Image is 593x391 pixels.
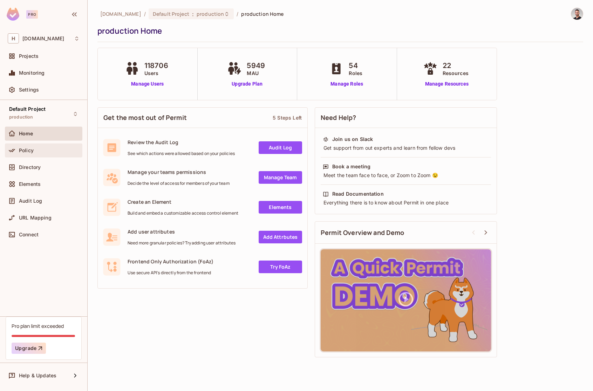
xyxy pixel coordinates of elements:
[192,11,194,17] span: :
[7,8,19,21] img: SReyMgAAAABJRU5ErkJggg==
[349,60,362,71] span: 54
[26,10,38,19] div: Pro
[8,33,19,43] span: H
[259,231,302,243] a: Add Attrbutes
[19,87,39,93] span: Settings
[128,240,236,246] span: Need more granular policies? Try adding user attributes
[144,11,146,17] li: /
[273,114,302,121] div: 5 Steps Left
[332,190,384,197] div: Read Documentation
[19,181,41,187] span: Elements
[259,201,302,214] a: Elements
[349,69,362,77] span: Roles
[128,151,235,156] span: See which actions were allowed based on your policies
[128,181,230,186] span: Decide the level of access for members of your team
[332,136,373,143] div: Join us on Slack
[19,373,56,378] span: Help & Updates
[128,228,236,235] span: Add user attributes
[332,163,370,170] div: Book a meeting
[321,228,404,237] span: Permit Overview and Demo
[9,114,33,120] span: production
[259,171,302,184] a: Manage Team
[100,11,141,17] span: the active workspace
[19,164,41,170] span: Directory
[259,141,302,154] a: Audit Log
[197,11,224,17] span: production
[443,60,469,71] span: 22
[103,113,187,122] span: Get the most out of Permit
[19,148,34,153] span: Policy
[19,198,42,204] span: Audit Log
[153,11,189,17] span: Default Project
[247,69,265,77] span: MAU
[226,80,268,88] a: Upgrade Plan
[128,270,213,276] span: Use secure API's directly from the frontend
[323,172,489,179] div: Meet the team face to face, or Zoom to Zoom 😉
[144,60,168,71] span: 118706
[422,80,472,88] a: Manage Resources
[241,11,284,17] span: production Home
[321,113,356,122] span: Need Help?
[97,26,580,36] div: production Home
[144,69,168,77] span: Users
[12,323,64,329] div: Pro plan limit exceeded
[123,80,172,88] a: Manage Users
[19,53,39,59] span: Projects
[19,131,33,136] span: Home
[259,261,302,273] a: Try FoAz
[128,210,238,216] span: Build and embed a customizable access control element
[323,144,489,151] div: Get support from out experts and learn from fellow devs
[323,199,489,206] div: Everything there is to know about Permit in one place
[571,8,583,20] img: dor@honeycombinsurance.com
[19,70,45,76] span: Monitoring
[328,80,366,88] a: Manage Roles
[19,215,52,221] span: URL Mapping
[128,198,238,205] span: Create an Element
[19,232,39,237] span: Connect
[9,106,46,112] span: Default Project
[237,11,238,17] li: /
[247,60,265,71] span: 5949
[128,169,230,175] span: Manage your teams permissions
[128,258,213,265] span: Frontend Only Authorization (FoAz)
[12,343,46,354] button: Upgrade
[443,69,469,77] span: Resources
[22,36,64,41] span: Workspace: honeycombinsurance.com
[128,139,235,146] span: Review the Audit Log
